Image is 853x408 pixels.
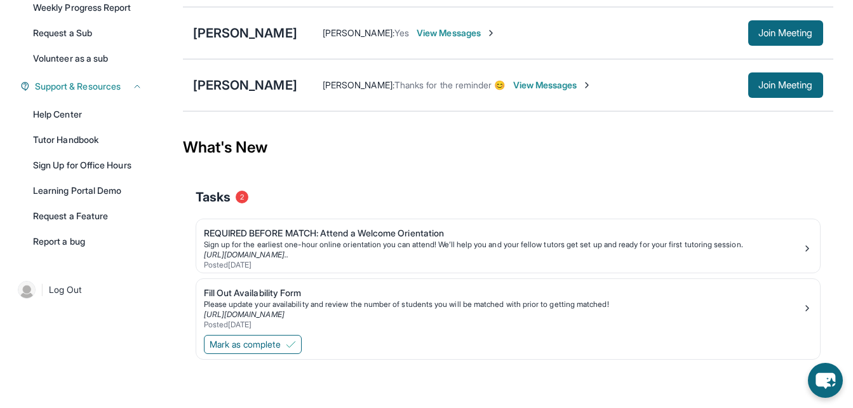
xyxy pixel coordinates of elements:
span: Mark as complete [210,338,281,351]
div: [PERSON_NAME] [193,24,297,42]
span: 2 [236,191,248,203]
div: What's New [183,119,833,175]
a: Learning Portal Demo [25,179,150,202]
span: Support & Resources [35,80,121,93]
div: Posted [DATE] [204,320,802,330]
img: Mark as complete [286,339,296,350]
button: Mark as complete [204,335,302,354]
div: Please update your availability and review the number of students you will be matched with prior ... [204,299,802,309]
span: View Messages [513,79,593,92]
a: [URL][DOMAIN_NAME] [204,309,285,319]
div: REQUIRED BEFORE MATCH: Attend a Welcome Orientation [204,227,802,240]
button: Join Meeting [748,20,823,46]
a: Help Center [25,103,150,126]
span: Tasks [196,188,231,206]
button: Support & Resources [30,80,142,93]
a: Sign Up for Office Hours [25,154,150,177]
img: user-img [18,281,36,299]
span: Join Meeting [758,29,813,37]
a: Request a Feature [25,205,150,228]
img: Chevron-Right [486,28,496,38]
button: chat-button [808,363,843,398]
a: REQUIRED BEFORE MATCH: Attend a Welcome OrientationSign up for the earliest one-hour online orien... [196,219,820,273]
span: [PERSON_NAME] : [323,27,394,38]
span: | [41,282,44,297]
div: Posted [DATE] [204,260,802,270]
a: Volunteer as a sub [25,47,150,70]
div: Sign up for the earliest one-hour online orientation you can attend! We’ll help you and your fell... [204,240,802,250]
a: Tutor Handbook [25,128,150,151]
a: Report a bug [25,230,150,253]
span: View Messages [417,27,496,39]
button: Join Meeting [748,72,823,98]
span: Yes [394,27,409,38]
a: Request a Sub [25,22,150,44]
a: Fill Out Availability FormPlease update your availability and review the number of students you w... [196,279,820,332]
a: [URL][DOMAIN_NAME].. [204,250,288,259]
img: Chevron-Right [582,80,592,90]
span: Join Meeting [758,81,813,89]
div: [PERSON_NAME] [193,76,297,94]
div: Fill Out Availability Form [204,287,802,299]
span: [PERSON_NAME] : [323,79,394,90]
a: |Log Out [13,276,150,304]
span: Log Out [49,283,82,296]
span: Thanks for the reminder 😊 [394,79,506,90]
